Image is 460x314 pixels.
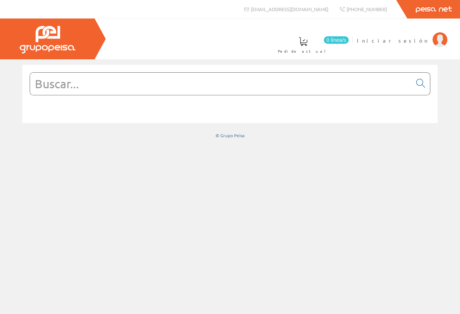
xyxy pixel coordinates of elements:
span: 0 línea/s [324,36,349,44]
span: Iniciar sesión [357,37,429,44]
div: © Grupo Peisa [22,132,438,139]
a: Iniciar sesión [357,31,447,38]
span: [EMAIL_ADDRESS][DOMAIN_NAME] [251,6,328,12]
input: Buscar... [30,73,412,95]
span: Pedido actual [278,47,328,55]
span: [PHONE_NUMBER] [346,6,387,12]
img: Grupo Peisa [20,26,75,53]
